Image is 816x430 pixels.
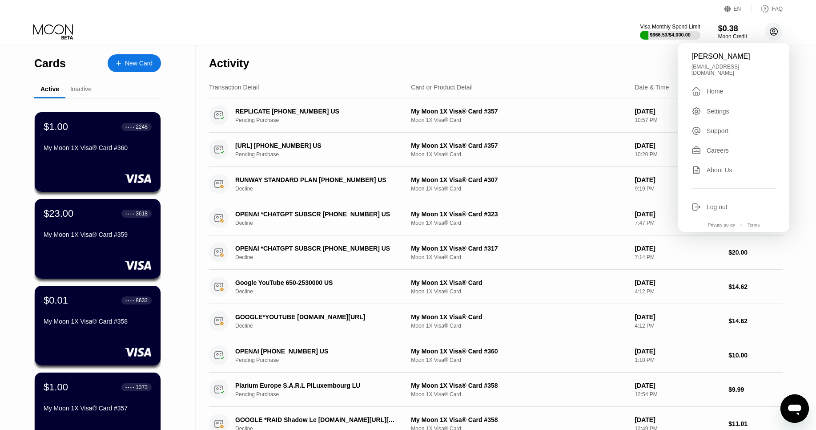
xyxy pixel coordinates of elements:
[724,4,752,13] div: EN
[235,245,398,252] div: OPENAI *CHATGPT SUBSCR [PHONE_NUMBER] US
[44,231,152,238] div: My Moon 1X Visa® Card #359
[650,32,691,37] div: $666.53 / $4,000.00
[411,117,627,123] div: Moon 1X Visa® Card
[707,108,729,115] div: Settings
[718,33,747,40] div: Moon Credit
[707,88,723,95] div: Home
[718,24,747,40] div: $0.38Moon Credit
[235,416,398,423] div: GOOGLE *RAID Shadow Le [DOMAIN_NAME][URL][GEOGRAPHIC_DATA]
[728,386,783,393] div: $9.99
[235,348,398,355] div: OPENAI [PHONE_NUMBER] US
[635,382,721,389] div: [DATE]
[108,54,161,72] div: New Card
[411,245,627,252] div: My Moon 1X Visa® Card #317
[411,357,627,363] div: Moon 1X Visa® Card
[707,147,729,154] div: Careers
[411,382,627,389] div: My Moon 1X Visa® Card #358
[235,391,411,398] div: Pending Purchase
[635,151,721,158] div: 10:20 PM
[635,348,721,355] div: [DATE]
[44,318,152,325] div: My Moon 1X Visa® Card #358
[411,391,627,398] div: Moon 1X Visa® Card
[691,86,701,97] div: 
[635,391,721,398] div: 12:54 PM
[209,373,783,407] div: Plarium Europe S.A.R.L PlLuxembourg LUPending PurchaseMy Moon 1X Visa® Card #358Moon 1X Visa® Car...
[40,85,59,93] div: Active
[125,386,134,389] div: ● ● ● ●
[635,245,721,252] div: [DATE]
[411,142,627,149] div: My Moon 1X Visa® Card #357
[707,166,732,174] div: About Us
[728,283,783,290] div: $14.62
[411,211,627,218] div: My Moon 1X Visa® Card #323
[635,108,721,115] div: [DATE]
[780,394,809,423] iframe: Button to launch messaging window
[411,151,627,158] div: Moon 1X Visa® Card
[44,121,68,133] div: $1.00
[235,254,411,260] div: Decline
[125,299,134,302] div: ● ● ● ●
[635,254,721,260] div: 7:14 PM
[136,297,148,304] div: 8633
[411,416,627,423] div: My Moon 1X Visa® Card #358
[136,384,148,390] div: 1373
[44,295,68,306] div: $0.01
[235,211,398,218] div: OPENAI *CHATGPT SUBSCR [PHONE_NUMBER] US
[748,223,760,227] div: Terms
[44,208,73,219] div: $23.00
[235,382,398,389] div: Plarium Europe S.A.R.L PlLuxembourg LU
[411,323,627,329] div: Moon 1X Visa® Card
[707,203,728,211] div: Log out
[34,57,66,70] div: Cards
[125,212,134,215] div: ● ● ● ●
[136,124,148,130] div: 2248
[235,279,398,286] div: Google YouTube 650-2530000 US
[691,53,776,61] div: [PERSON_NAME]
[235,117,411,123] div: Pending Purchase
[635,288,721,295] div: 4:12 PM
[235,142,398,149] div: [URL] [PHONE_NUMBER] US
[635,323,721,329] div: 4:12 PM
[411,279,627,286] div: My Moon 1X Visa® Card
[691,126,776,136] div: Support
[209,57,249,70] div: Activity
[209,270,783,304] div: Google YouTube 650-2530000 USDeclineMy Moon 1X Visa® CardMoon 1X Visa® Card[DATE]4:12 PM$14.62
[411,220,627,226] div: Moon 1X Visa® Card
[411,108,627,115] div: My Moon 1X Visa® Card #357
[235,357,411,363] div: Pending Purchase
[411,348,627,355] div: My Moon 1X Visa® Card #360
[640,24,700,40] div: Visa Monthly Spend Limit$666.53/$4,000.00
[635,220,721,226] div: 7:47 PM
[640,24,700,30] div: Visa Monthly Spend Limit
[691,202,776,212] div: Log out
[635,186,721,192] div: 9:19 PM
[209,235,783,270] div: OPENAI *CHATGPT SUBSCR [PHONE_NUMBER] USDeclineMy Moon 1X Visa® Card #317Moon 1X Visa® Card[DATE]...
[635,84,669,91] div: Date & Time
[708,223,735,227] div: Privacy policy
[635,211,721,218] div: [DATE]
[235,176,398,183] div: RUNWAY STANDARD PLAN [PHONE_NUMBER] US
[707,127,728,134] div: Support
[235,288,411,295] div: Decline
[209,84,259,91] div: Transaction Detail
[235,313,398,320] div: GOOGLE*YOUTUBE [DOMAIN_NAME][URL]
[411,288,627,295] div: Moon 1X Visa® Card
[635,176,721,183] div: [DATE]
[35,112,161,192] div: $1.00● ● ● ●2248My Moon 1X Visa® Card #360
[209,167,783,201] div: RUNWAY STANDARD PLAN [PHONE_NUMBER] USDeclineMy Moon 1X Visa® Card #307Moon 1X Visa® Card[DATE]9:...
[728,352,783,359] div: $10.00
[125,60,153,67] div: New Card
[35,286,161,365] div: $0.01● ● ● ●8633My Moon 1X Visa® Card #358
[691,64,776,76] div: [EMAIL_ADDRESS][DOMAIN_NAME]
[411,254,627,260] div: Moon 1X Visa® Card
[70,85,92,93] div: Inactive
[44,381,68,393] div: $1.00
[235,220,411,226] div: Decline
[209,201,783,235] div: OPENAI *CHATGPT SUBSCR [PHONE_NUMBER] USDeclineMy Moon 1X Visa® Card #323Moon 1X Visa® Card[DATE]...
[635,357,721,363] div: 1:10 PM
[734,6,741,12] div: EN
[635,142,721,149] div: [DATE]
[136,211,148,217] div: 3618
